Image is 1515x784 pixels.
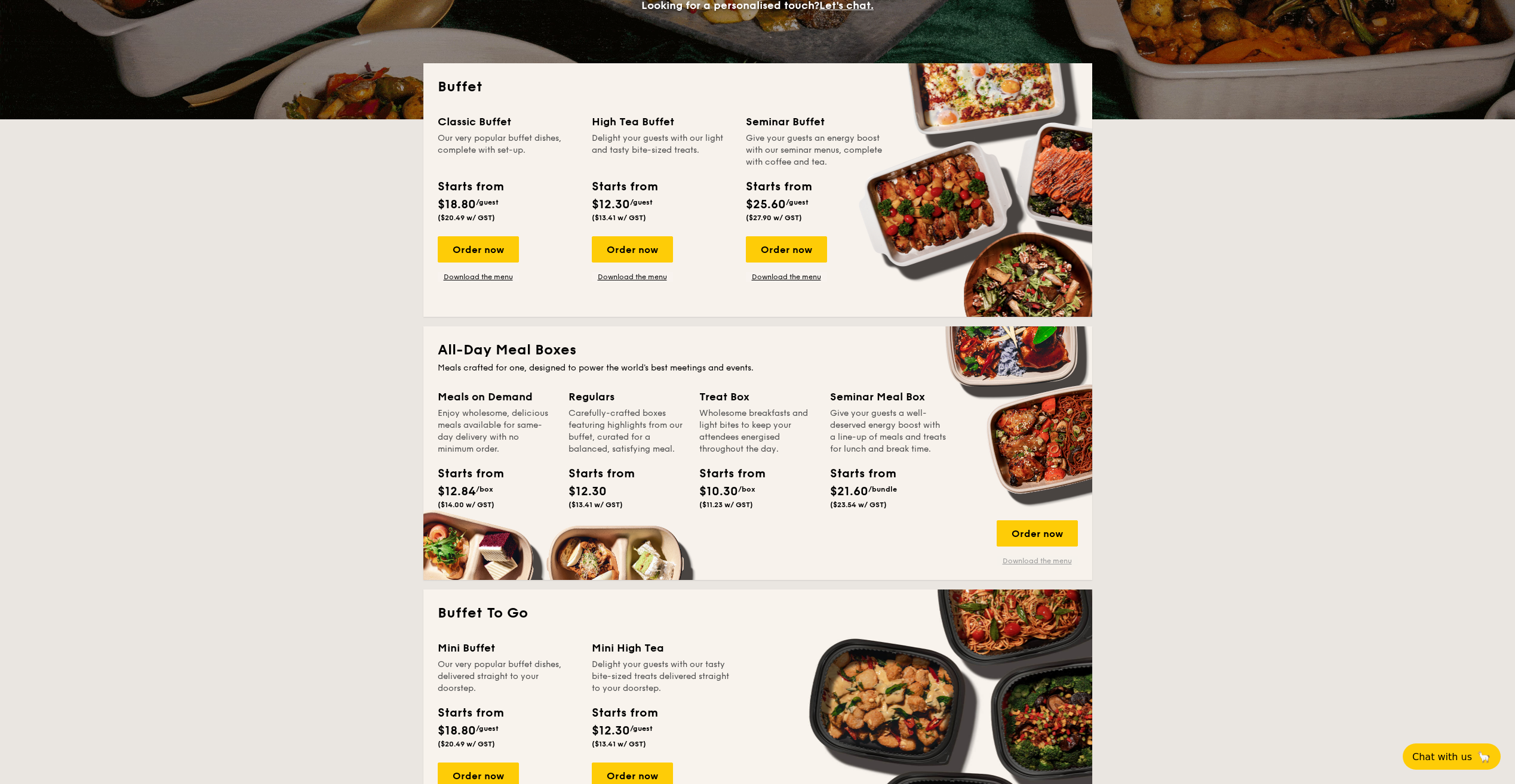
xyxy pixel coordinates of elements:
div: Our very popular buffet dishes, complete with set-up. [438,132,577,168]
span: /guest [786,198,809,206]
span: /guest [630,724,653,733]
span: /guest [630,198,653,206]
div: Starts from [438,178,503,196]
span: ($13.41 w/ GST) [568,501,623,509]
div: Meals crafted for one, designed to power the world's best meetings and events. [438,362,1078,374]
span: ($13.41 w/ GST) [592,214,646,222]
span: /box [738,485,755,493]
h2: Buffet To Go [438,604,1078,623]
span: ($20.49 w/ GST) [438,214,495,222]
div: Starts from [592,704,657,722]
div: Wholesome breakfasts and light bites to keep your attendees energised throughout the day. [699,408,816,455]
div: Starts from [699,465,753,483]
div: Regulars [568,388,685,405]
div: Treat Box [699,388,816,405]
div: Order now [997,520,1078,547]
div: Seminar Buffet [746,113,886,130]
a: Download the menu [997,556,1078,566]
span: $12.30 [592,724,630,738]
div: Order now [746,236,827,263]
span: $25.60 [746,197,786,212]
span: ($27.90 w/ GST) [746,214,802,222]
div: Carefully-crafted boxes featuring highlights from our buffet, curated for a balanced, satisfying ... [568,408,685,455]
span: $18.80 [438,197,476,212]
div: Starts from [592,178,657,196]
button: Chat with us🦙 [1403,743,1501,770]
div: Delight your guests with our tasty bite-sized treats delivered straight to your doorstep. [592,659,732,695]
span: /box [476,485,493,493]
span: /bundle [868,485,897,493]
span: ($11.23 w/ GST) [699,501,753,509]
div: Our very popular buffet dishes, delivered straight to your doorstep. [438,659,577,695]
span: /guest [476,724,499,733]
a: Download the menu [438,272,519,282]
div: High Tea Buffet [592,113,732,130]
div: Enjoy wholesome, delicious meals available for same-day delivery with no minimum order. [438,408,554,455]
span: ($20.49 w/ GST) [438,740,495,748]
div: Classic Buffet [438,113,577,130]
span: $12.84 [438,484,476,499]
span: 🦙 [1477,750,1491,764]
span: $10.30 [699,484,738,499]
div: Order now [592,236,673,263]
div: Starts from [438,704,503,722]
div: Delight your guests with our light and tasty bite-sized treats. [592,132,732,168]
span: $12.30 [568,484,607,499]
span: ($23.54 w/ GST) [830,501,887,509]
span: Chat with us [1412,751,1472,763]
h2: Buffet [438,78,1078,97]
div: Starts from [830,465,884,483]
span: ($14.00 w/ GST) [438,501,494,509]
div: Starts from [438,465,491,483]
div: Give your guests a well-deserved energy boost with a line-up of meals and treats for lunch and br... [830,408,947,455]
div: Mini High Tea [592,640,732,656]
div: Starts from [568,465,622,483]
span: $21.60 [830,484,868,499]
div: Give your guests an energy boost with our seminar menus, complete with coffee and tea. [746,132,886,168]
h2: All-Day Meal Boxes [438,341,1078,360]
a: Download the menu [592,272,673,282]
span: $18.80 [438,724,476,738]
div: Order now [438,236,519,263]
span: $12.30 [592,197,630,212]
span: /guest [476,198,499,206]
div: Mini Buffet [438,640,577,656]
div: Meals on Demand [438,388,554,405]
div: Starts from [746,178,811,196]
span: ($13.41 w/ GST) [592,740,646,748]
a: Download the menu [746,272,827,282]
div: Seminar Meal Box [830,388,947,405]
